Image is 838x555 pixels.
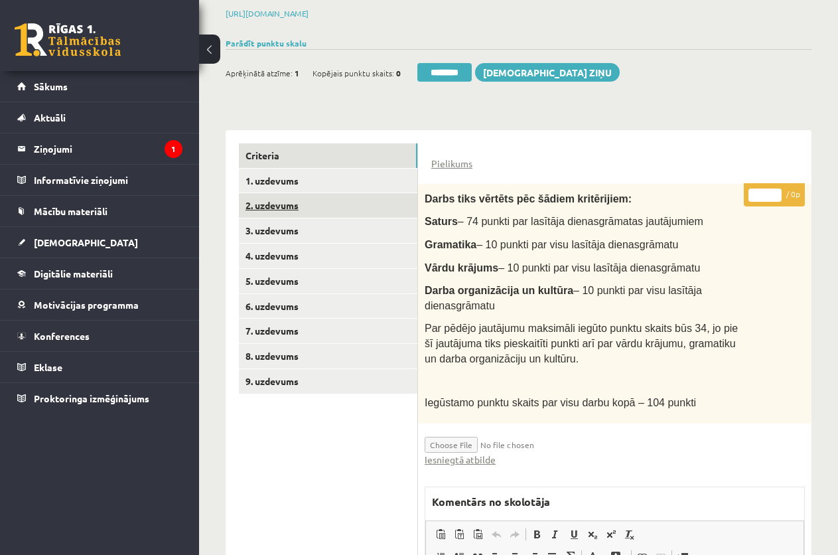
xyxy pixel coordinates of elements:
[34,80,68,92] span: Sākums
[34,236,138,248] span: [DEMOGRAPHIC_DATA]
[476,239,678,250] span: – 10 punkti par visu lasītāja dienasgrāmatu
[17,102,182,133] a: Aktuāli
[239,369,417,394] a: 9. uzdevums
[431,526,450,543] a: Paste (Ctrl+V)
[239,344,417,368] a: 8. uzdevums
[15,23,121,56] a: Rīgas 1. Tālmācības vidusskola
[226,38,307,48] a: Parādīt punktu skalu
[602,526,620,543] a: Superscript
[17,352,182,382] a: Eklase
[425,193,632,204] span: Darbs tiks vērtēts pēc šādiem kritērijiem:
[450,526,468,543] a: Paste as plain text (Ctrl+Shift+V)
[34,133,182,164] legend: Ziņojumi
[34,299,139,311] span: Motivācijas programma
[239,294,417,319] a: 6. uzdevums
[239,319,417,343] a: 7. uzdevums
[34,112,66,123] span: Aktuāli
[431,157,472,171] a: Pielikums
[527,526,546,543] a: Bold (Ctrl+B)
[546,526,565,543] a: Italic (Ctrl+I)
[458,216,703,227] span: – 74 punkti par lasītāja dienasgrāmatas jautājumiem
[34,268,113,279] span: Digitālie materiāli
[34,330,90,342] span: Konferences
[425,453,496,467] a: Iesniegtā atbilde
[475,63,620,82] a: [DEMOGRAPHIC_DATA] ziņu
[425,262,498,274] span: Vārdu krājums
[34,165,182,195] legend: Informatīvie ziņojumi
[425,216,458,227] span: Saturs
[226,8,309,19] a: [URL][DOMAIN_NAME]
[620,526,639,543] a: Remove Format
[239,193,417,218] a: 2. uzdevums
[226,63,293,83] span: Aprēķinātā atzīme:
[17,258,182,289] a: Digitālie materiāli
[165,140,182,158] i: 1
[239,169,417,193] a: 1. uzdevums
[17,133,182,164] a: Ziņojumi1
[17,71,182,102] a: Sākums
[17,289,182,320] a: Motivācijas programma
[498,262,700,274] span: – 10 punkti par visu lasītāja dienasgrāmatu
[425,487,557,516] label: Komentārs no skolotāja
[239,218,417,243] a: 3. uzdevums
[239,143,417,168] a: Criteria
[565,526,583,543] a: Underline (Ctrl+U)
[295,63,299,83] span: 1
[313,63,394,83] span: Kopējais punktu skaits:
[17,165,182,195] a: Informatīvie ziņojumi
[13,13,364,27] body: Editor, wiswyg-editor-47024965370280-1757274609-250
[425,323,738,364] span: Par pēdējo jautājumu maksimāli iegūto punktu skaits būs 34, jo pie šī jautājuma tiks pieskaitīti ...
[506,526,524,543] a: Redo (Ctrl+Y)
[34,392,149,404] span: Proktoringa izmēģinājums
[583,526,602,543] a: Subscript
[17,321,182,351] a: Konferences
[425,285,573,296] span: Darba organizācija un kultūra
[17,383,182,414] a: Proktoringa izmēģinājums
[239,244,417,268] a: 4. uzdevums
[425,239,476,250] span: Gramatika
[425,397,696,408] span: Iegūstamo punktu skaits par visu darbu kopā – 104 punkti
[744,183,805,206] p: / 0p
[425,285,702,311] span: – 10 punkti par visu lasītāja dienasgrāmatu
[468,526,487,543] a: Paste from Word
[17,227,182,258] a: [DEMOGRAPHIC_DATA]
[487,526,506,543] a: Undo (Ctrl+Z)
[34,205,107,217] span: Mācību materiāli
[239,269,417,293] a: 5. uzdevums
[17,196,182,226] a: Mācību materiāli
[34,361,62,373] span: Eklase
[396,63,401,83] span: 0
